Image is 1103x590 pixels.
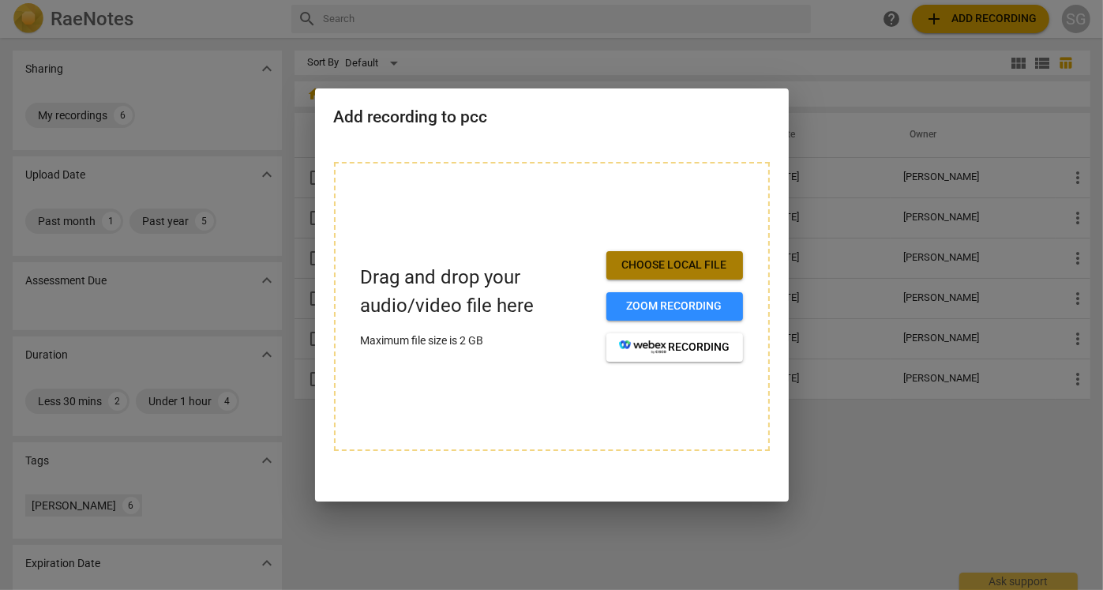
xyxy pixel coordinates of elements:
[606,292,743,321] button: Zoom recording
[334,107,770,127] h2: Add recording to pcc
[606,251,743,280] button: Choose local file
[619,299,730,314] span: Zoom recording
[361,333,594,349] p: Maximum file size is 2 GB
[606,333,743,362] button: recording
[361,264,594,319] p: Drag and drop your audio/video file here
[619,340,730,355] span: recording
[619,257,730,273] span: Choose local file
